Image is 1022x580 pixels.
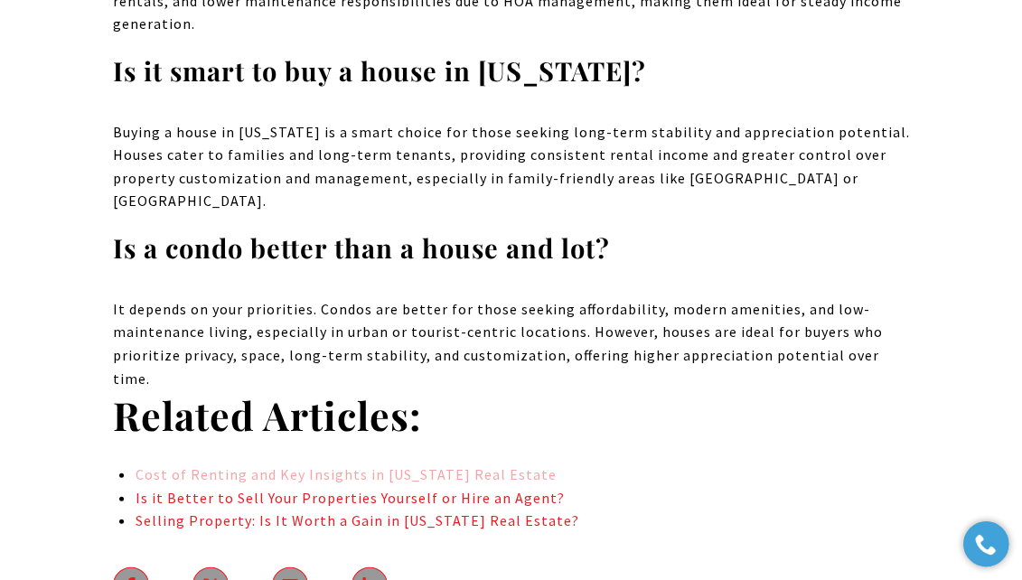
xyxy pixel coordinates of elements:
a: Selling Property: Is It Worth a Gain in Puerto Rico Real Estate? - open in a new tab [135,511,578,529]
strong: Is it smart to buy a house in [US_STATE]? [113,53,646,88]
strong: Related Articles: [113,388,421,441]
a: Cost of Renting and Key Insights in Puerto Rico Real Estate - open in a new tab [135,465,556,483]
strong: Is a condo better than a house and lot? [113,230,610,265]
p: It depends on your priorities. Condos are better for those seeking affordability, modern amenitie... [113,298,910,390]
p: Buying a house in [US_STATE] is a smart choice for those seeking long-term stability and apprecia... [113,121,910,213]
a: Is it Better to Sell Your Properties Yourself or Hire an Agent? - open in a new tab [135,489,564,507]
